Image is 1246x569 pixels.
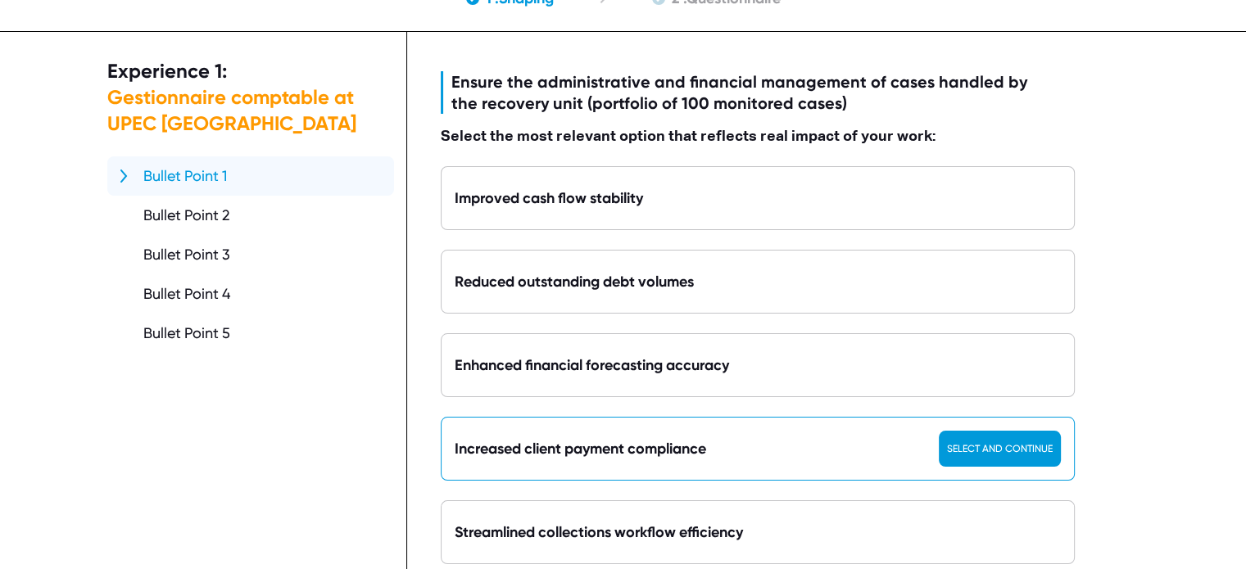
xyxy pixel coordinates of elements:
[455,355,729,375] div: Enhanced financial forecasting accuracy
[143,166,227,186] div: Bullet Point 1
[143,205,229,225] div: Bullet Point 2
[107,85,356,135] span: Gestionnaire comptable at UPEC [GEOGRAPHIC_DATA]
[455,272,694,291] div: Reduced outstanding debt volumes
[455,522,743,542] div: Streamlined collections workflow efficiency
[107,58,394,137] div: Experience 1 :
[143,323,230,343] div: Bullet Point 5
[451,71,1042,114] div: Ensure the administrative and financial management of cases handled by the recovery unit (portfol...
[455,439,706,458] div: Increased client payment compliance
[441,127,936,147] div: Select the most relevant option that reflects real impact of your work:
[143,245,230,264] div: Bullet Point 3
[939,431,1061,467] div: Select and continue
[143,284,230,304] div: Bullet Point 4
[455,188,643,208] div: Improved cash flow stability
